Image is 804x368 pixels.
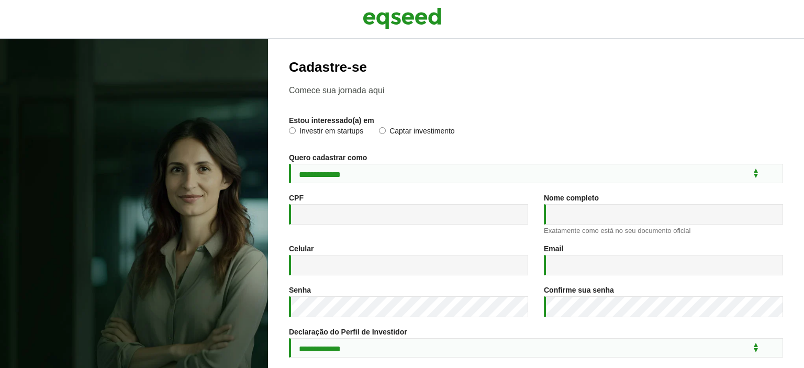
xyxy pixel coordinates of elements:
label: Quero cadastrar como [289,154,367,161]
h2: Cadastre-se [289,60,783,75]
label: Celular [289,245,314,252]
input: Captar investimento [379,127,386,134]
label: Declaração do Perfil de Investidor [289,328,407,336]
label: Investir em startups [289,127,363,138]
p: Comece sua jornada aqui [289,85,783,95]
input: Investir em startups [289,127,296,134]
label: Email [544,245,563,252]
label: Captar investimento [379,127,455,138]
label: Nome completo [544,194,599,202]
label: CPF [289,194,304,202]
label: Estou interessado(a) em [289,117,374,124]
label: Confirme sua senha [544,286,614,294]
label: Senha [289,286,311,294]
img: EqSeed Logo [363,5,441,31]
div: Exatamente como está no seu documento oficial [544,227,783,234]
